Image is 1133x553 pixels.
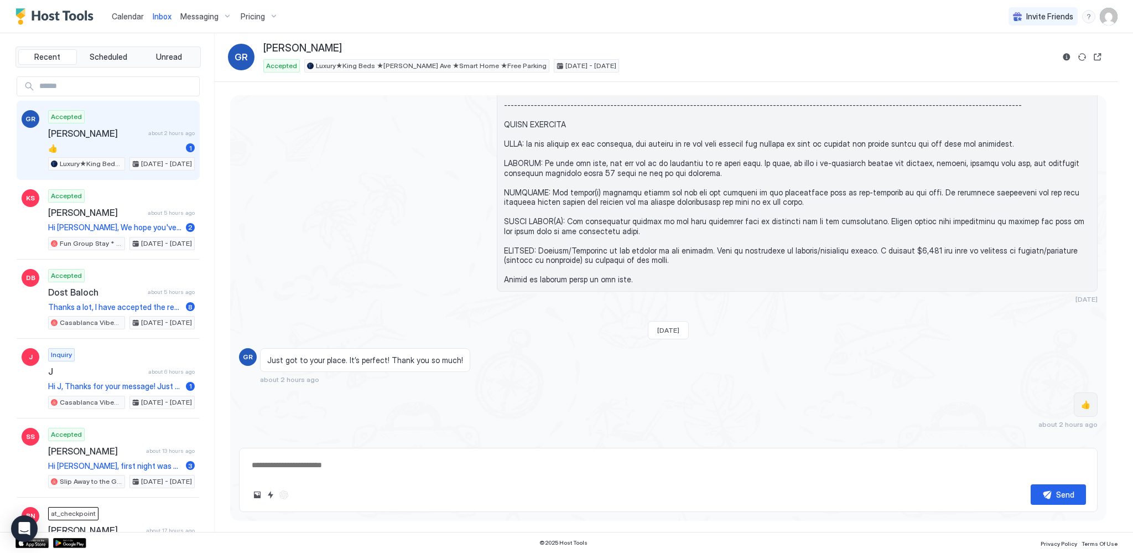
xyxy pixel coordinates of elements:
[1056,489,1074,500] div: Send
[141,477,192,487] span: [DATE] - [DATE]
[51,350,72,360] span: Inquiry
[235,50,248,64] span: GR
[51,271,82,281] span: Accepted
[112,11,144,22] a: Calendar
[1091,50,1104,64] button: Open reservation
[148,368,195,375] span: about 6 hours ago
[156,52,182,62] span: Unread
[251,488,264,502] button: Upload image
[657,326,679,334] span: [DATE]
[316,61,547,71] span: Luxury★King Beds ★[PERSON_NAME] Ave ★Smart Home ★Free Parking
[1082,537,1118,549] a: Terms Of Use
[243,352,253,362] span: GR
[1041,540,1077,547] span: Privacy Policy
[1081,400,1090,410] span: 👍
[153,11,171,22] a: Inbox
[189,144,192,152] span: 1
[90,52,127,62] span: Scheduled
[1082,540,1118,547] span: Terms Of Use
[48,461,181,471] span: Hi [PERSON_NAME], first night was great, thank you. We will let you know if there is anything we ...
[263,42,342,55] span: [PERSON_NAME]
[29,352,33,362] span: J
[18,49,77,65] button: Recent
[1100,8,1118,25] div: User profile
[1031,484,1086,505] button: Send
[26,193,35,203] span: KS
[188,303,193,311] span: 8
[60,318,122,328] span: Casablanca Vibe★King Bed★Close to [PERSON_NAME] Ave and Uof A ★Smart Home★Free Parking
[48,143,181,153] span: 👍
[15,538,49,548] a: App Store
[35,77,199,96] input: Input Field
[48,223,181,232] span: Hi [PERSON_NAME], We hope you've had a fantastic trip so far! Just a quick reminder, checkout is ...
[51,509,96,519] span: at_checkpoint
[241,12,265,22] span: Pricing
[146,447,195,454] span: about 13 hours ago
[34,52,60,62] span: Recent
[141,239,192,249] span: [DATE] - [DATE]
[260,375,319,384] span: about 2 hours ago
[1060,50,1073,64] button: Reservation information
[60,159,122,169] span: Luxury★King Beds ★[PERSON_NAME] Ave ★Smart Home ★Free Parking
[48,381,181,391] span: Hi J, Thanks for your message! Just to let you know, we don’t have any backyard amenities at the ...
[995,437,1098,452] button: Scheduled Messages
[1075,50,1089,64] button: Sync reservation
[1010,439,1085,451] div: Scheduled Messages
[48,207,143,218] span: [PERSON_NAME]
[267,355,463,365] span: Just got to your place. It’s perfect! Thank you so much!
[48,302,181,312] span: Thanks a lot, I have accepted the request
[60,397,122,407] span: Casablanca Vibe★King Bed★Close to [PERSON_NAME] Ave and Uof A ★Smart Home★Free Parking
[1075,295,1098,303] span: [DATE]
[48,366,144,377] span: J
[26,273,35,283] span: DB
[141,397,192,407] span: [DATE] - [DATE]
[148,130,195,137] span: about 2 hours ago
[146,527,195,534] span: about 17 hours ago
[51,191,82,201] span: Accepted
[26,511,35,521] span: BN
[48,287,143,298] span: Dost Baloch
[189,382,192,390] span: 1
[148,209,195,216] span: about 5 hours ago
[188,462,193,470] span: 3
[11,515,38,542] div: Open Intercom Messenger
[266,61,297,71] span: Accepted
[48,128,144,139] span: [PERSON_NAME]
[25,114,35,124] span: GR
[153,12,171,21] span: Inbox
[48,446,142,457] span: [PERSON_NAME]
[1026,12,1073,22] span: Invite Friends
[1082,10,1095,23] div: menu
[180,12,219,22] span: Messaging
[15,8,98,25] a: Host Tools Logo
[148,288,195,296] span: about 5 hours ago
[264,488,277,502] button: Quick reply
[565,61,616,71] span: [DATE] - [DATE]
[139,49,198,65] button: Unread
[1041,537,1077,549] a: Privacy Policy
[141,159,192,169] span: [DATE] - [DATE]
[15,46,201,68] div: tab-group
[51,430,82,440] span: Accepted
[60,239,122,249] span: Fun Group Stay * A/C * 5Mins to WEM * King Bed * Sleep16 * Crib*
[539,539,588,546] span: © 2025 Host Tools
[141,318,192,328] span: [DATE] - [DATE]
[1038,420,1098,428] span: about 2 hours ago
[112,12,144,21] span: Calendar
[51,112,82,122] span: Accepted
[53,538,86,548] a: Google Play Store
[26,432,35,442] span: SS
[48,525,142,536] span: [PERSON_NAME]
[60,477,122,487] span: Slip Away to the Galaxy ♥ 10min to DT & UoA ♥ Baby Friendly ♥ Free Parking
[79,49,138,65] button: Scheduled
[188,223,193,231] span: 2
